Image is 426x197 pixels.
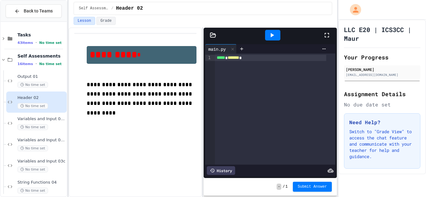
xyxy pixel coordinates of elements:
[17,32,65,38] span: Tasks
[344,101,420,108] div: No due date set
[17,188,48,194] span: No time set
[74,17,95,25] button: Lesson
[17,82,48,88] span: No time set
[344,53,420,62] h2: Your Progress
[96,17,116,25] button: Grade
[17,167,48,172] span: No time set
[24,8,53,14] span: Back to Teams
[349,119,415,126] h3: Need Help?
[17,145,48,151] span: No time set
[277,184,281,190] span: -
[205,44,237,54] div: main.py
[39,62,62,66] span: No time set
[344,25,420,43] h1: LLC E20 | ICS3CC | Maur
[17,62,33,66] span: 16 items
[349,129,415,160] p: Switch to "Grade View" to access the chat feature and communicate with your teacher for help and ...
[111,6,114,11] span: /
[6,4,62,18] button: Back to Teams
[17,116,65,122] span: Variables and Input 03a
[17,74,65,79] span: Output 01
[205,55,211,61] div: 1
[17,159,65,164] span: Variables and Input 03c
[39,41,62,45] span: No time set
[17,138,65,143] span: Variables and Input 03b
[17,103,48,109] span: No time set
[344,90,420,98] h2: Assignment Details
[285,184,288,189] span: 1
[298,184,327,189] span: Submit Answer
[17,41,33,45] span: 43 items
[17,124,48,130] span: No time set
[207,166,235,175] div: History
[283,184,285,189] span: /
[116,5,143,12] span: Header 02
[346,67,419,72] div: [PERSON_NAME]
[293,182,332,192] button: Submit Answer
[205,46,229,52] div: main.py
[17,180,65,185] span: String Functions 04
[17,95,65,101] span: Header 02
[346,73,419,77] div: [EMAIL_ADDRESS][DOMAIN_NAME]
[36,40,37,45] span: •
[17,53,65,59] span: Self Assessments
[36,61,37,66] span: •
[343,2,363,17] div: My Account
[79,6,109,11] span: Self Assessments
